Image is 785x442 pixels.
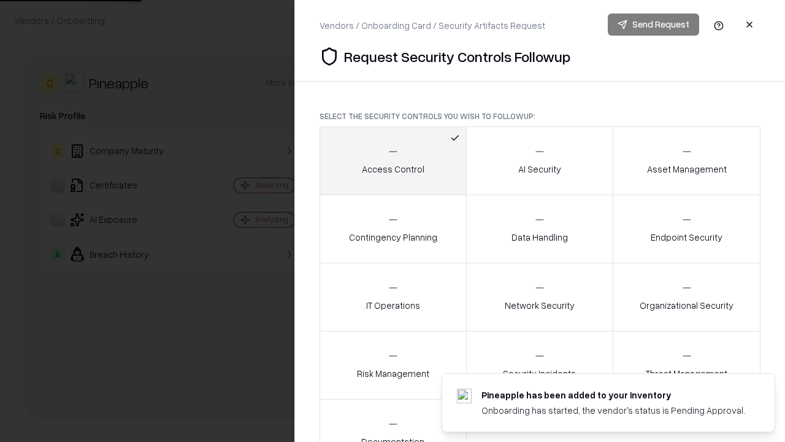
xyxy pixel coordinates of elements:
p: Request Security Controls Followup [344,47,570,66]
p: Asset Management [647,163,727,176]
p: Access Control [362,163,424,176]
p: Select the security controls you wish to followup: [320,111,760,122]
button: Contingency Planning [320,195,467,263]
button: Asset Management [613,126,760,195]
div: Onboarding has started, the vendor's status is Pending Approval. [481,404,745,417]
div: Pineapple has been added to your inventory [481,389,745,401]
p: IT Operations [366,299,420,312]
button: Endpoint Security [613,195,760,263]
p: Contingency Planning [349,231,437,244]
button: Network Security [466,263,614,331]
button: Data Handling [466,195,614,263]
button: Security Incidents [466,331,614,400]
button: AI Security [466,126,614,195]
button: IT Operations [320,263,467,331]
p: Security Incidents [503,367,576,380]
button: Risk Management [320,331,467,400]
p: Organizational Security [640,299,733,312]
button: Access Control [320,126,467,195]
p: Risk Management [357,367,429,380]
p: Data Handling [511,231,568,244]
div: Vendors / Onboarding Card / Security Artifacts Request [320,19,545,32]
p: Threat Management [646,367,727,380]
p: AI Security [518,163,561,176]
p: Network Security [505,299,575,312]
p: Endpoint Security [651,231,722,244]
button: Organizational Security [613,263,760,331]
img: pineappleenergy.com [457,389,472,403]
button: Threat Management [613,331,760,400]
